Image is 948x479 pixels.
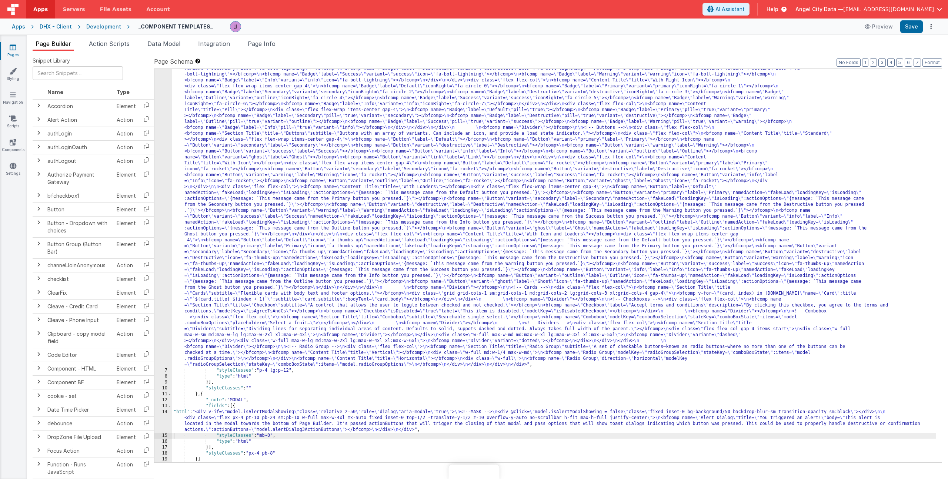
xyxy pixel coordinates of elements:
span: Snippet Library [33,57,70,64]
button: Save [900,20,923,33]
td: Element [114,299,139,313]
span: Page Schema [154,57,193,66]
td: Clipboard - copy model field [44,327,114,348]
td: Button [44,202,114,216]
button: 1 [862,58,868,67]
div: DHX - Client [40,23,72,30]
td: Element [114,189,139,202]
div: 13 [154,403,172,409]
td: Element [114,272,139,286]
td: Authorize Payment Gateway [44,168,114,189]
td: authLogin [44,127,114,140]
td: Element [114,99,139,113]
div: 7 [154,368,172,374]
div: Apps [12,23,25,30]
button: Format [922,58,942,67]
td: Element [114,362,139,375]
span: Name [47,89,63,95]
td: Action [114,140,139,154]
td: Focus Action [44,444,114,458]
span: AI Assistant [715,6,745,13]
button: No Folds [837,58,861,67]
div: 15 [154,433,172,439]
div: 17 [154,445,172,450]
span: Page Info [248,40,276,47]
span: Data Model [147,40,180,47]
div: Development [86,23,121,30]
td: Element [114,237,139,258]
button: 7 [914,58,921,67]
td: bfcheckbox1 [44,189,114,202]
span: [EMAIL_ADDRESS][DOMAIN_NAME] [843,6,934,13]
td: Alert Action [44,113,114,127]
td: Action [114,113,139,127]
div: 9 [154,379,172,385]
button: Angel City Data — [EMAIL_ADDRESS][DOMAIN_NAME] [795,6,942,13]
button: 6 [905,58,912,67]
td: Action [114,444,139,458]
span: Apps [33,6,48,13]
div: 10 [154,385,172,391]
td: Cleave - Credit Card [44,299,114,313]
td: Action [114,327,139,348]
button: 5 [896,58,903,67]
td: cookie - set [44,389,114,403]
img: a41cce6c0a0b39deac5cad64cb9bd16a [230,21,241,32]
span: Page Builder [36,40,71,47]
span: Servers [63,6,85,13]
td: Element [114,286,139,299]
td: Element [114,403,139,416]
td: Action [114,389,139,403]
span: File Assets [100,6,132,13]
button: 2 [870,58,877,67]
td: authLogout [44,154,114,168]
button: 4 [887,58,895,67]
input: Search Snippets ... [33,66,123,80]
span: Help [767,6,778,13]
div: 19 [154,456,172,462]
td: Action [114,154,139,168]
td: Action [114,258,139,272]
button: AI Assistant [702,3,750,16]
h4: _COMPONENT TEMPLATES_ [138,24,213,29]
td: debounce [44,416,114,430]
td: Element [114,348,139,362]
td: Element [114,313,139,327]
td: Component - HTML [44,362,114,375]
span: Integration [198,40,230,47]
div: 16 [154,439,172,445]
button: Options [926,21,936,32]
td: Component BF [44,375,114,389]
div: 8 [154,374,172,379]
td: Action [114,127,139,140]
td: Action [114,458,139,479]
button: Preview [860,21,897,33]
td: Element [114,216,139,237]
td: Element [114,375,139,389]
span: Angel City Data — [795,6,843,13]
td: Button - Dropdown with choices [44,216,114,237]
td: Cleave - Phone Input [44,313,114,327]
td: Button Group (Button Bar) [44,237,114,258]
td: Code Editor [44,348,114,362]
td: Element [114,430,139,444]
td: checklist [44,272,114,286]
td: Date Time Picker [44,403,114,416]
div: 11 [154,391,172,397]
td: channelJoinAnonymous [44,258,114,272]
span: Type [117,89,130,95]
div: 14 [154,409,172,433]
div: 18 [154,450,172,456]
td: Action [114,416,139,430]
div: 12 [154,397,172,403]
td: Accordion [44,99,114,113]
td: Element [114,202,139,216]
td: Element [114,168,139,189]
td: authLoginOauth [44,140,114,154]
td: ClearFix [44,286,114,299]
td: Function - Runs JavaScript [44,458,114,479]
td: DropZone File Upload [44,430,114,444]
span: Action Scripts [89,40,130,47]
button: 3 [878,58,886,67]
